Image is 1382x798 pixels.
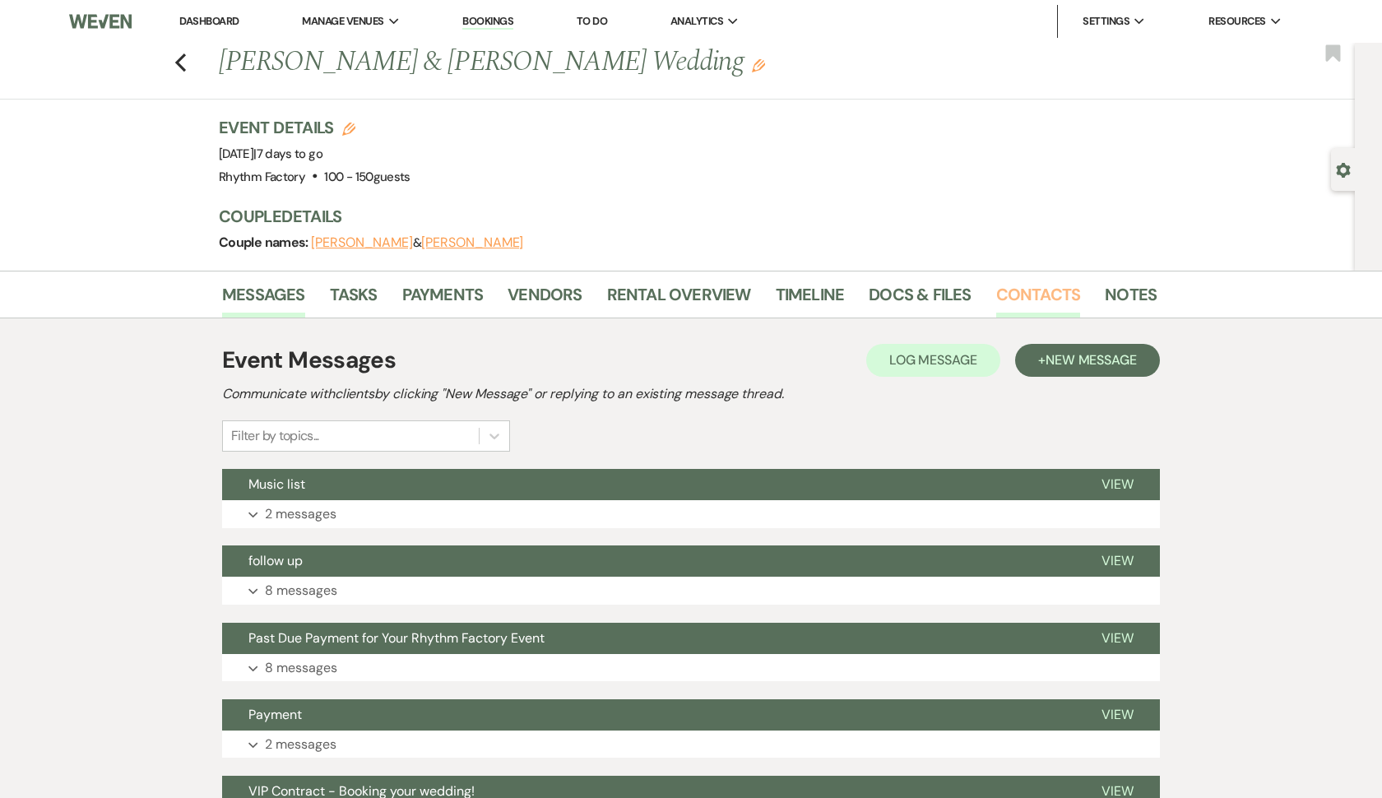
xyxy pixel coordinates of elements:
span: 7 days to go [257,146,322,162]
span: View [1101,552,1134,569]
button: +New Message [1015,344,1160,377]
span: Music list [248,476,305,493]
img: Weven Logo [69,4,132,39]
button: 8 messages [222,577,1160,605]
span: Rhythm Factory [219,169,305,185]
button: follow up [222,545,1075,577]
a: Vendors [508,281,582,318]
span: Payment [248,706,302,723]
span: Analytics [670,13,723,30]
a: Payments [402,281,484,318]
button: 2 messages [222,500,1160,528]
span: follow up [248,552,303,569]
a: Messages [222,281,305,318]
span: New Message [1046,351,1137,369]
button: View [1075,545,1160,577]
h2: Communicate with clients by clicking "New Message" or replying to an existing message thread. [222,384,1160,404]
button: Music list [222,469,1075,500]
p: 2 messages [265,503,336,525]
button: 2 messages [222,731,1160,759]
span: Log Message [889,351,977,369]
p: 8 messages [265,580,337,601]
span: View [1101,629,1134,647]
span: Past Due Payment for Your Rhythm Factory Event [248,629,545,647]
span: View [1101,706,1134,723]
button: 8 messages [222,654,1160,682]
a: Bookings [462,14,513,30]
span: Resources [1208,13,1265,30]
span: 100 - 150 guests [324,169,410,185]
button: View [1075,699,1160,731]
p: 8 messages [265,657,337,679]
span: Couple names: [219,234,311,251]
span: View [1101,476,1134,493]
a: Contacts [996,281,1081,318]
button: Payment [222,699,1075,731]
button: View [1075,623,1160,654]
button: Log Message [866,344,1000,377]
button: View [1075,469,1160,500]
h1: [PERSON_NAME] & [PERSON_NAME] Wedding [219,43,956,82]
a: Tasks [330,281,378,318]
button: [PERSON_NAME] [311,236,413,249]
a: To Do [577,14,607,28]
a: Notes [1105,281,1157,318]
h3: Event Details [219,116,410,139]
div: Filter by topics... [231,426,319,446]
h1: Event Messages [222,343,396,378]
span: & [311,234,523,251]
button: Edit [752,58,765,72]
a: Docs & Files [869,281,971,318]
span: Settings [1083,13,1129,30]
a: Timeline [776,281,845,318]
span: [DATE] [219,146,322,162]
span: Manage Venues [302,13,383,30]
a: Dashboard [179,14,239,28]
span: | [253,146,322,162]
a: Rental Overview [607,281,751,318]
p: 2 messages [265,734,336,755]
button: Past Due Payment for Your Rhythm Factory Event [222,623,1075,654]
button: Open lead details [1336,161,1351,177]
h3: Couple Details [219,205,1140,228]
button: [PERSON_NAME] [421,236,523,249]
